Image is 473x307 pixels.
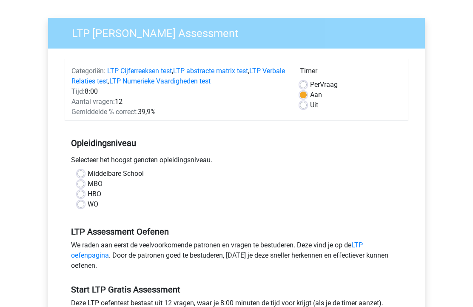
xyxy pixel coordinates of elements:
[71,227,402,237] h5: LTP Assessment Oefenen
[310,90,322,100] label: Aan
[65,107,293,117] div: 39,9%
[71,67,105,75] span: Categoriën:
[173,67,248,75] a: LTP abstracte matrix test
[65,155,408,169] div: Selecteer het hoogst genoten opleidingsniveau.
[65,86,293,97] div: 8:00
[310,100,318,110] label: Uit
[109,77,211,85] a: LTP Numerieke Vaardigheden test
[65,97,293,107] div: 12
[107,67,172,75] a: LTP Cijferreeksen test
[310,80,320,89] span: Per
[310,80,338,90] label: Vraag
[88,179,103,189] label: MBO
[71,284,402,295] h5: Start LTP Gratis Assessment
[62,23,419,40] h3: LTP [PERSON_NAME] Assessment
[71,87,85,95] span: Tijd:
[65,66,293,86] div: , , ,
[88,169,144,179] label: Middelbare School
[71,108,138,116] span: Gemiddelde % correct:
[88,189,101,199] label: HBO
[71,135,402,152] h5: Opleidingsniveau
[65,240,408,274] div: We raden aan eerst de veelvoorkomende patronen en vragen te bestuderen. Deze vind je op de . Door...
[300,66,402,80] div: Timer
[71,98,115,106] span: Aantal vragen:
[88,199,98,209] label: WO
